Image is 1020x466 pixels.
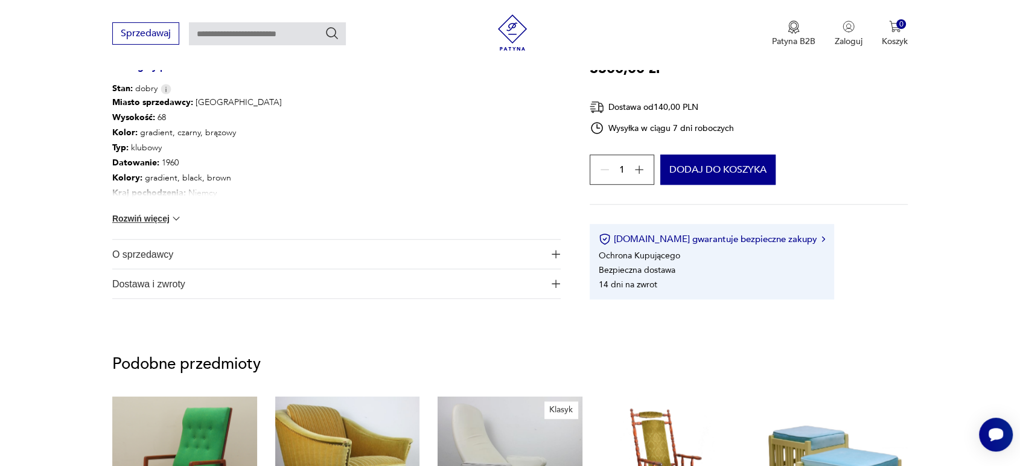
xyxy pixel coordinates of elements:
[599,278,657,290] li: 14 dni na zwrot
[599,264,675,275] li: Bezpieczna dostawa
[660,155,776,185] button: Dodaj do koszyka
[112,269,544,298] span: Dostawa i zwroty
[835,21,862,47] button: Zaloguj
[882,21,908,47] button: 0Koszyk
[112,155,306,170] p: 1960
[112,187,186,199] b: Kraj pochodzenia :
[112,95,306,110] p: [GEOGRAPHIC_DATA]
[552,279,560,288] img: Ikona plusa
[112,63,561,83] h3: Szczegóły produktu
[170,212,182,225] img: chevron down
[590,100,735,115] div: Dostawa od 140,00 PLN
[889,21,901,33] img: Ikona koszyka
[112,185,306,200] p: Niemcy
[979,418,1013,452] iframe: Smartsupp widget button
[325,26,339,40] button: Szukaj
[590,100,604,115] img: Ikona dostawy
[843,21,855,33] img: Ikonka użytkownika
[112,110,306,125] p: 68
[590,121,735,135] div: Wysyłka w ciągu 7 dni roboczych
[161,84,171,94] img: Info icon
[112,83,133,94] b: Stan:
[112,30,179,39] a: Sprzedawaj
[772,21,815,47] a: Ikona medaluPatyna B2B
[772,36,815,47] p: Patyna B2B
[821,236,825,242] img: Ikona strzałki w prawo
[896,19,907,30] div: 0
[599,233,825,245] button: [DOMAIN_NAME] gwarantuje bezpieczne zakupy
[112,172,142,184] b: Kolory :
[112,83,158,95] span: dobry
[788,21,800,34] img: Ikona medalu
[112,269,561,298] button: Ikona plusaDostawa i zwroty
[772,21,815,47] button: Patyna B2B
[552,250,560,258] img: Ikona plusa
[112,240,561,269] button: Ikona plusaO sprzedawcy
[619,165,625,173] span: 1
[112,142,129,153] b: Typ :
[112,97,193,108] b: Miasto sprzedawcy :
[112,357,908,371] p: Podobne przedmioty
[599,249,680,261] li: Ochrona Kupującego
[112,127,138,138] b: Kolor:
[112,22,179,45] button: Sprzedawaj
[882,36,908,47] p: Koszyk
[112,140,306,155] p: klubowy
[112,112,155,123] b: Wysokość :
[112,170,306,185] p: gradient, black, brown
[112,125,306,140] p: gradient, czarny, brązowy
[112,240,544,269] span: O sprzedawcy
[494,14,531,51] img: Patyna - sklep z meblami i dekoracjami vintage
[112,157,159,168] b: Datowanie :
[835,36,862,47] p: Zaloguj
[112,212,182,225] button: Rozwiń więcej
[599,233,611,245] img: Ikona certyfikatu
